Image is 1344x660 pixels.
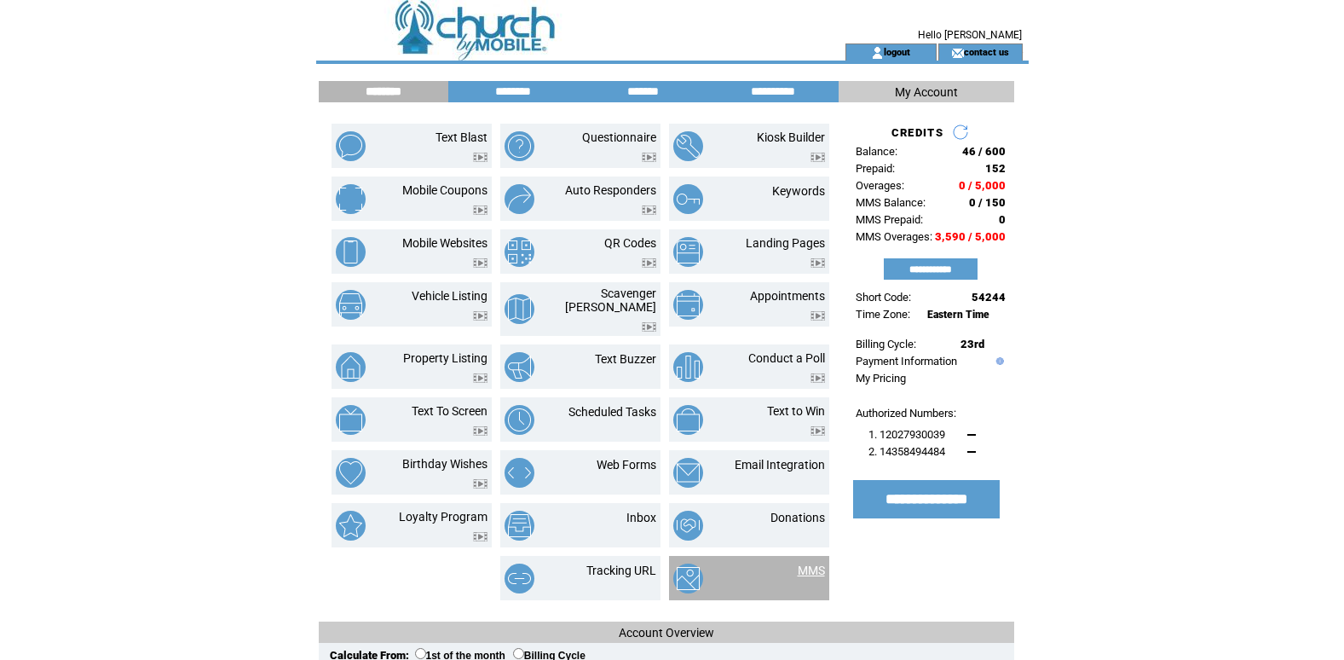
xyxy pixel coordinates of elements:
img: scheduled-tasks.png [505,405,534,435]
span: 2. 14358494484 [868,445,945,458]
span: 0 [999,213,1006,226]
img: kiosk-builder.png [673,131,703,161]
a: Mobile Websites [402,236,487,250]
img: video.png [642,153,656,162]
img: inbox.png [505,511,534,541]
a: Birthday Wishes [402,457,487,471]
input: 1st of the month [415,648,426,659]
span: 0 / 150 [969,196,1006,209]
img: video.png [473,206,487,215]
input: Billing Cycle [513,648,524,659]
img: video.png [810,153,825,162]
span: 54244 [972,291,1006,304]
span: 152 [985,162,1006,175]
a: Inbox [626,511,656,524]
a: Tracking URL [586,564,656,577]
img: qr-codes.png [505,237,534,267]
span: 3,590 / 5,000 [935,230,1006,243]
img: mobile-coupons.png [336,184,366,214]
a: logout [884,46,910,57]
a: Text to Win [767,404,825,418]
img: keywords.png [673,184,703,214]
a: Web Forms [597,458,656,472]
img: donations.png [673,511,703,541]
a: Keywords [772,184,825,198]
span: MMS Overages: [856,230,932,243]
img: video.png [473,153,487,162]
span: Overages: [856,179,904,192]
img: tracking-url.png [505,564,534,593]
img: conduct-a-poll.png [673,352,703,382]
img: scavenger-hunt.png [505,294,534,324]
img: birthday-wishes.png [336,458,366,488]
a: QR Codes [604,236,656,250]
img: auto-responders.png [505,184,534,214]
span: MMS Balance: [856,196,926,209]
span: Prepaid: [856,162,895,175]
a: Conduct a Poll [748,351,825,365]
span: MMS Prepaid: [856,213,923,226]
img: mms.png [673,564,703,593]
a: Kiosk Builder [757,130,825,144]
span: 0 / 5,000 [959,179,1006,192]
span: 23rd [960,338,984,350]
a: Text To Screen [412,404,487,418]
img: video.png [473,258,487,268]
img: appointments.png [673,290,703,320]
a: MMS [798,564,825,577]
a: Scheduled Tasks [568,405,656,419]
img: email-integration.png [673,458,703,488]
a: Payment Information [856,355,957,368]
span: 1. 12027930039 [868,428,945,441]
span: Account Overview [619,626,714,640]
img: video.png [473,373,487,383]
span: Time Zone: [856,308,910,321]
a: Landing Pages [746,236,825,250]
a: Auto Responders [565,183,656,197]
a: Appointments [750,289,825,303]
img: contact_us_icon.gif [951,46,964,60]
img: video.png [810,258,825,268]
span: Short Code: [856,291,911,304]
img: property-listing.png [336,352,366,382]
img: video.png [473,426,487,436]
span: My Account [895,85,958,99]
img: video.png [473,311,487,321]
a: Mobile Coupons [402,183,487,197]
a: Questionnaire [582,130,656,144]
img: video.png [810,426,825,436]
a: contact us [964,46,1009,57]
a: Text Blast [436,130,487,144]
span: CREDITS [891,126,943,139]
a: Scavenger [PERSON_NAME] [565,287,656,314]
img: text-to-win.png [673,405,703,435]
img: text-to-screen.png [336,405,366,435]
img: text-blast.png [336,131,366,161]
a: Property Listing [403,351,487,365]
a: Vehicle Listing [412,289,487,303]
span: Authorized Numbers: [856,407,956,420]
img: web-forms.png [505,458,534,488]
img: help.gif [992,357,1004,365]
img: video.png [642,258,656,268]
img: vehicle-listing.png [336,290,366,320]
img: loyalty-program.png [336,511,366,541]
span: 46 / 600 [962,145,1006,158]
span: Eastern Time [927,309,989,321]
img: text-buzzer.png [505,352,534,382]
img: video.png [810,373,825,383]
img: account_icon.gif [871,46,884,60]
a: Loyalty Program [399,510,487,524]
a: Donations [770,511,825,524]
a: My Pricing [856,372,906,385]
a: Text Buzzer [595,352,656,366]
img: questionnaire.png [505,131,534,161]
a: Email Integration [735,458,825,472]
img: video.png [642,322,656,332]
img: mobile-websites.png [336,237,366,267]
img: video.png [473,532,487,541]
img: landing-pages.png [673,237,703,267]
img: video.png [642,206,656,215]
img: video.png [473,479,487,489]
span: Billing Cycle: [856,338,916,350]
